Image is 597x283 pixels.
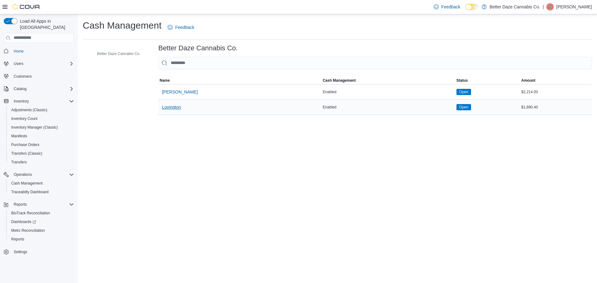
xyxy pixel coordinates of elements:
[6,149,76,158] button: Transfers (Classic)
[322,103,455,111] div: Enabled
[11,60,74,67] span: Users
[9,115,40,122] a: Inventory Count
[1,72,76,81] button: Customers
[158,77,322,84] button: Name
[14,99,29,104] span: Inventory
[9,141,74,148] span: Purchase Orders
[9,227,47,234] a: Metrc Reconciliation
[6,226,76,235] button: Metrc Reconciliation
[459,89,468,95] span: Open
[11,116,38,121] span: Inventory Count
[11,73,34,80] a: Customers
[97,51,140,56] span: Better Daze Cannabis Co.
[14,49,24,54] span: Home
[6,140,76,149] button: Purchase Orders
[11,72,74,80] span: Customers
[11,219,36,224] span: Dashboards
[11,189,49,194] span: Traceabilty Dashboard
[322,77,455,84] button: Cash Management
[9,209,53,217] a: BioTrack Reconciliation
[11,181,43,186] span: Cash Management
[158,57,592,69] input: This is a search bar. As you type, the results lower in the page will automatically filter.
[11,48,26,55] a: Home
[11,248,74,256] span: Settings
[455,77,520,84] button: Status
[11,85,74,93] span: Catalog
[6,123,76,132] button: Inventory Manager (Classic)
[9,188,51,196] a: Traceabilty Dashboard
[9,132,74,140] span: Manifests
[162,89,198,95] span: [PERSON_NAME]
[6,158,76,167] button: Transfers
[6,217,76,226] a: Dashboards
[9,141,42,148] a: Purchase Orders
[6,209,76,217] button: BioTrack Reconciliation
[6,179,76,188] button: Cash Management
[9,235,74,243] span: Reports
[11,160,27,165] span: Transfers
[1,247,76,256] button: Settings
[4,44,74,273] nav: Complex example
[14,86,26,91] span: Catalog
[162,104,181,110] span: Lovington
[165,21,197,34] a: Feedback
[12,4,40,10] img: Cova
[543,3,544,11] p: |
[465,4,479,10] input: Dark Mode
[9,235,27,243] a: Reports
[9,180,45,187] a: Cash Management
[11,151,42,156] span: Transfers (Classic)
[456,104,471,110] span: Open
[9,132,30,140] a: Manifests
[11,60,26,67] button: Users
[459,104,468,110] span: Open
[456,89,471,95] span: Open
[9,188,74,196] span: Traceabilty Dashboard
[11,201,29,208] button: Reports
[11,85,29,93] button: Catalog
[441,4,460,10] span: Feedback
[431,1,463,13] a: Feedback
[9,209,74,217] span: BioTrack Reconciliation
[546,3,554,11] div: Marisol Moreno
[9,115,74,122] span: Inventory Count
[6,114,76,123] button: Inventory Count
[9,106,74,114] span: Adjustments (Classic)
[6,132,76,140] button: Manifests
[83,19,161,32] h1: Cash Management
[11,248,30,256] a: Settings
[1,97,76,106] button: Inventory
[11,98,74,105] span: Inventory
[9,106,50,114] a: Adjustments (Classic)
[14,249,27,254] span: Settings
[11,201,74,208] span: Reports
[521,78,535,83] span: Amount
[17,18,74,30] span: Load All Apps in [GEOGRAPHIC_DATA]
[323,78,356,83] span: Cash Management
[322,88,455,96] div: Enabled
[6,235,76,244] button: Reports
[9,218,74,226] span: Dashboards
[556,3,592,11] p: [PERSON_NAME]
[14,172,32,177] span: Operations
[11,171,74,178] span: Operations
[11,125,58,130] span: Inventory Manager (Classic)
[14,61,23,66] span: Users
[11,107,47,112] span: Adjustments (Classic)
[520,88,592,96] div: $2,214.00
[520,77,592,84] button: Amount
[490,3,540,11] p: Better Daze Cannabis Co.
[1,200,76,209] button: Reports
[1,84,76,93] button: Catalog
[9,158,29,166] a: Transfers
[158,44,238,52] h3: Better Daze Cannabis Co.
[6,106,76,114] button: Adjustments (Classic)
[1,170,76,179] button: Operations
[14,202,27,207] span: Reports
[9,227,74,234] span: Metrc Reconciliation
[9,218,39,226] a: Dashboards
[6,188,76,196] button: Traceabilty Dashboard
[11,237,24,242] span: Reports
[520,103,592,111] div: $1,690.40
